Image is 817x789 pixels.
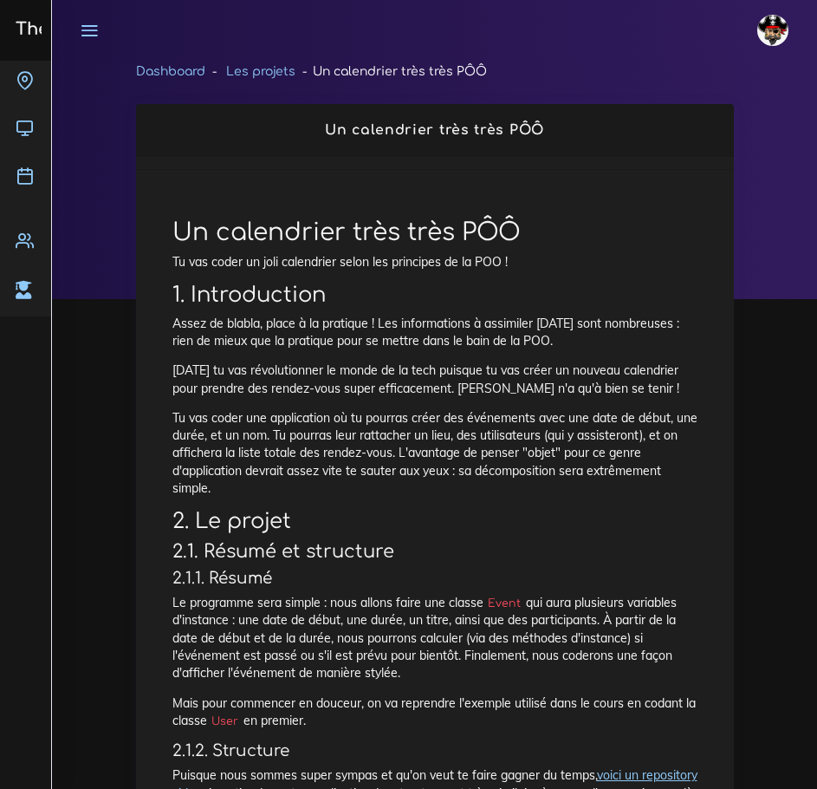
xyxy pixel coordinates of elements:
p: Tu vas coder un joli calendrier selon les principes de la POO ! [172,253,697,271]
h4: 2.1.1. Résumé [172,569,697,588]
p: Tu vas coder une application où tu pourras créer des événements avec une date de début, une durée... [172,409,697,497]
a: Les projets [226,65,295,78]
img: avatar [757,15,788,46]
li: Un calendrier très très PÔÔ [295,61,487,82]
code: User [207,713,243,730]
h2: Un calendrier très très PÔÔ [154,122,716,139]
h1: Un calendrier très très PÔÔ [172,218,697,248]
h2: 1. Introduction [172,283,697,308]
p: Assez de blabla, place à la pratique ! Les informations à assimiler [DATE] sont nombreuses : rien... [172,315,697,350]
p: Mais pour commencer en douceur, on va reprendre l'exemple utilisé dans le cours en codant la clas... [172,694,697,730]
h3: The Hacking Project [10,20,194,39]
a: Dashboard [136,65,205,78]
h4: 2.1.2. Structure [172,741,697,760]
h2: 2. Le projet [172,509,697,534]
p: Le programme sera simple : nous allons faire une classe qui aura plusieurs variables d'instance :... [172,594,697,681]
code: Event [483,595,526,612]
a: avatar [749,5,801,55]
p: [DATE] tu vas révolutionner le monde de la tech puisque tu vas créer un nouveau calendrier pour p... [172,362,697,397]
h3: 2.1. Résumé et structure [172,541,697,563]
